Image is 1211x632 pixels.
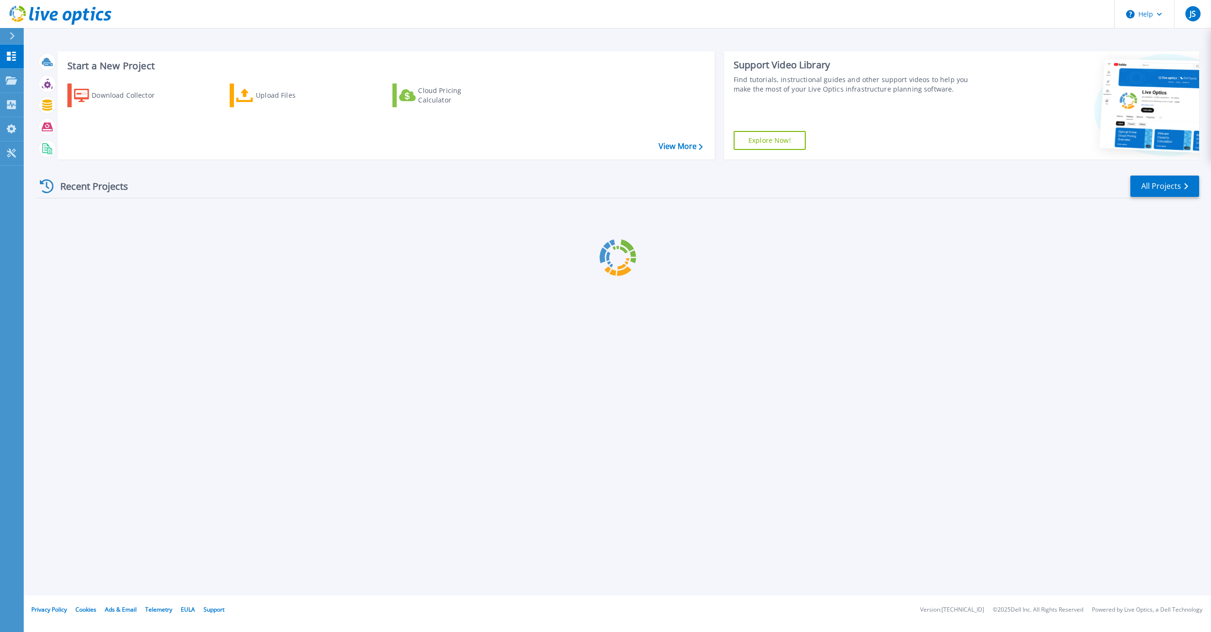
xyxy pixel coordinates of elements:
h3: Start a New Project [67,61,702,71]
a: Cookies [75,605,96,613]
a: Upload Files [230,84,335,107]
a: EULA [181,605,195,613]
a: Explore Now! [734,131,806,150]
li: Version: [TECHNICAL_ID] [920,607,984,613]
a: All Projects [1130,176,1199,197]
li: Powered by Live Optics, a Dell Technology [1092,607,1202,613]
a: Support [204,605,224,613]
div: Recent Projects [37,175,141,198]
a: Ads & Email [105,605,137,613]
li: © 2025 Dell Inc. All Rights Reserved [993,607,1083,613]
div: Download Collector [92,86,168,105]
a: View More [659,142,703,151]
a: Privacy Policy [31,605,67,613]
a: Cloud Pricing Calculator [392,84,498,107]
div: Cloud Pricing Calculator [418,86,494,105]
div: Find tutorials, instructional guides and other support videos to help you make the most of your L... [734,75,979,94]
span: JS [1190,10,1196,18]
a: Download Collector [67,84,173,107]
div: Support Video Library [734,59,979,71]
div: Upload Files [256,86,332,105]
a: Telemetry [145,605,172,613]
